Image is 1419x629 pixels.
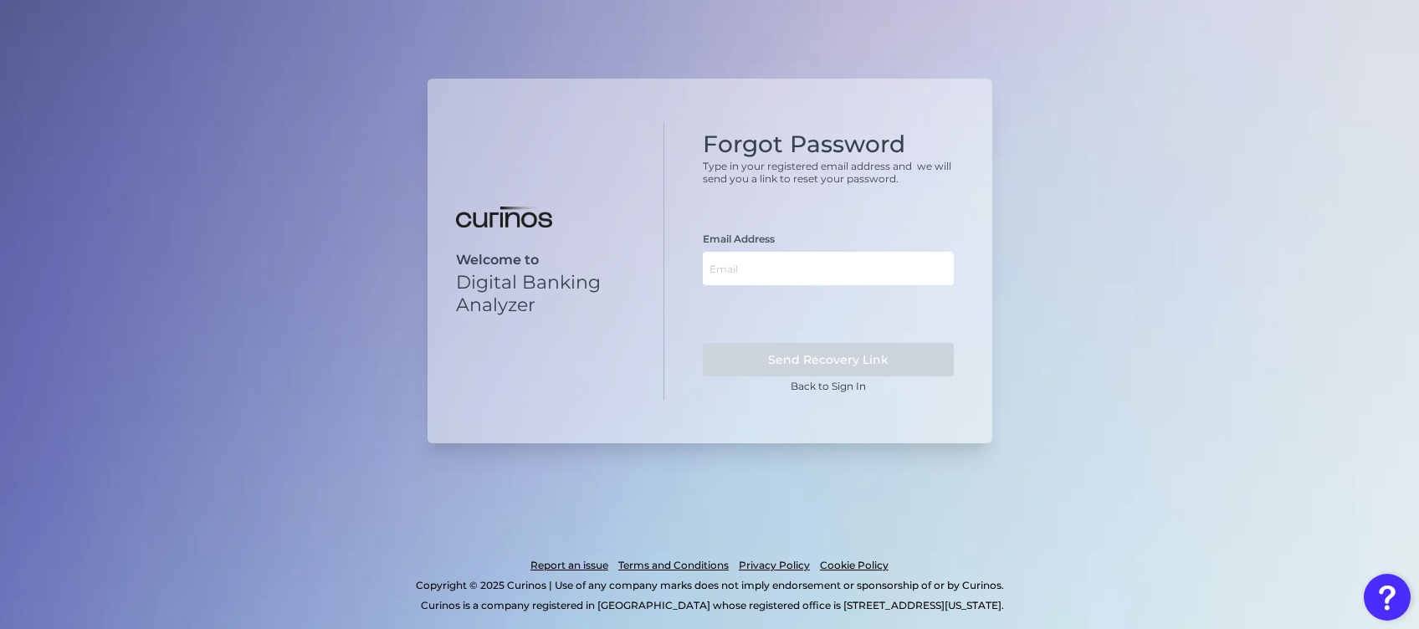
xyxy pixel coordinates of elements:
[703,233,775,245] label: Email Address
[1364,574,1411,621] button: Open Resource Center
[703,343,954,376] button: Send Recovery Link
[87,596,1337,616] p: Curinos is a company registered in [GEOGRAPHIC_DATA] whose registered office is [STREET_ADDRESS][...
[791,380,866,392] a: Back to Sign In
[456,271,636,316] p: Digital Banking Analyzer
[82,575,1337,596] p: Copyright © 2025 Curinos | Use of any company marks does not imply endorsement or sponsorship of ...
[703,130,954,159] h1: Forgot Password
[703,252,954,285] input: Email
[618,555,729,575] a: Terms and Conditions
[739,555,810,575] a: Privacy Policy
[530,555,608,575] a: Report an issue
[703,160,954,185] p: Type in your registered email address and we will send you a link to reset your password.
[456,207,552,228] img: Digital Banking Analyzer
[456,252,636,268] p: Welcome to
[820,555,889,575] a: Cookie Policy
